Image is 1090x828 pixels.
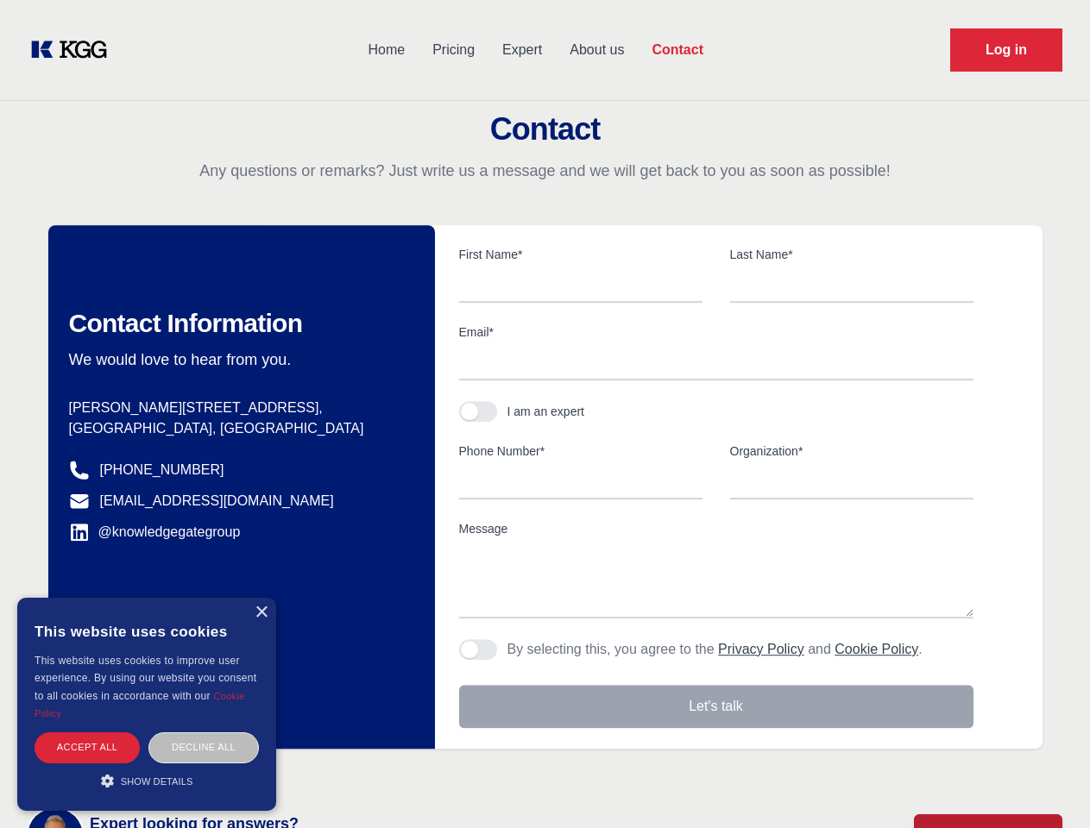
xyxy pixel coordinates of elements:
[35,732,140,762] div: Accept all
[459,685,973,728] button: Let's talk
[730,442,973,460] label: Organization*
[950,28,1062,72] a: Request Demo
[21,160,1069,181] p: Any questions or remarks? Just write us a message and we will get back to you as soon as possible!
[718,642,804,656] a: Privacy Policy
[1004,745,1090,828] iframe: Chat Widget
[556,28,638,72] a: About us
[459,323,973,341] label: Email*
[835,642,918,656] a: Cookie Policy
[419,28,488,72] a: Pricing
[148,732,259,762] div: Decline all
[28,36,121,64] a: KOL Knowledge Platform: Talk to Key External Experts (KEE)
[354,28,419,72] a: Home
[69,308,407,339] h2: Contact Information
[100,491,334,511] a: [EMAIL_ADDRESS][DOMAIN_NAME]
[69,349,407,370] p: We would love to hear from you.
[69,418,407,439] p: [GEOGRAPHIC_DATA], [GEOGRAPHIC_DATA]
[507,639,923,660] p: By selecting this, you agree to the and .
[100,460,224,480] a: [PHONE_NUMBER]
[488,28,556,72] a: Expert
[35,611,259,652] div: This website uses cookies
[69,522,241,543] a: @knowledgegategroup
[255,606,268,619] div: Close
[459,520,973,537] label: Message
[35,772,259,789] div: Show details
[638,28,717,72] a: Contact
[459,246,703,263] label: First Name*
[35,655,256,702] span: This website uses cookies to improve user experience. By using our website you consent to all coo...
[507,403,585,420] div: I am an expert
[21,112,1069,147] h2: Contact
[121,776,193,787] span: Show details
[459,442,703,460] label: Phone Number*
[730,246,973,263] label: Last Name*
[35,691,245,718] a: Cookie Policy
[69,398,407,418] p: [PERSON_NAME][STREET_ADDRESS],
